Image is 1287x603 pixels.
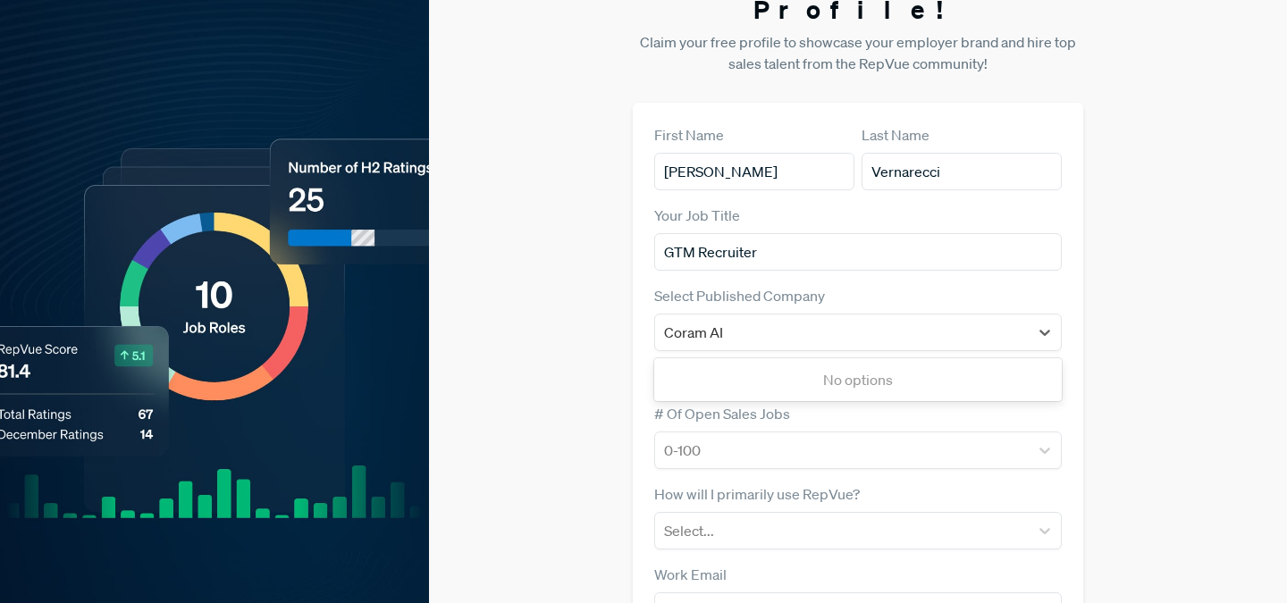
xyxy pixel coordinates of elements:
[654,205,740,226] label: Your Job Title
[862,153,1062,190] input: Last Name
[654,285,825,306] label: Select Published Company
[862,124,929,146] label: Last Name
[633,31,1083,74] p: Claim your free profile to showcase your employer brand and hire top sales talent from the RepVue...
[654,233,1062,271] input: Title
[654,483,860,505] label: How will I primarily use RepVue?
[654,564,727,585] label: Work Email
[654,362,1062,398] div: No options
[654,153,854,190] input: First Name
[654,124,724,146] label: First Name
[654,403,790,424] label: # Of Open Sales Jobs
